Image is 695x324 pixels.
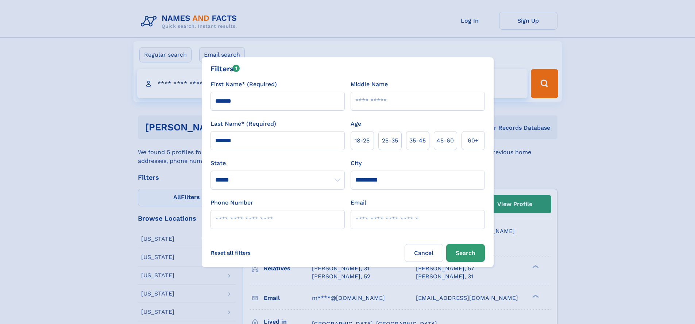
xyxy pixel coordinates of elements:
[437,136,454,145] span: 45‑60
[355,136,370,145] span: 18‑25
[405,244,443,262] label: Cancel
[382,136,398,145] span: 25‑35
[468,136,479,145] span: 60+
[351,159,362,168] label: City
[351,119,361,128] label: Age
[446,244,485,262] button: Search
[351,80,388,89] label: Middle Name
[211,80,277,89] label: First Name* (Required)
[211,119,276,128] label: Last Name* (Required)
[211,198,253,207] label: Phone Number
[351,198,366,207] label: Email
[206,244,255,262] label: Reset all filters
[211,159,345,168] label: State
[409,136,426,145] span: 35‑45
[211,63,240,74] div: Filters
